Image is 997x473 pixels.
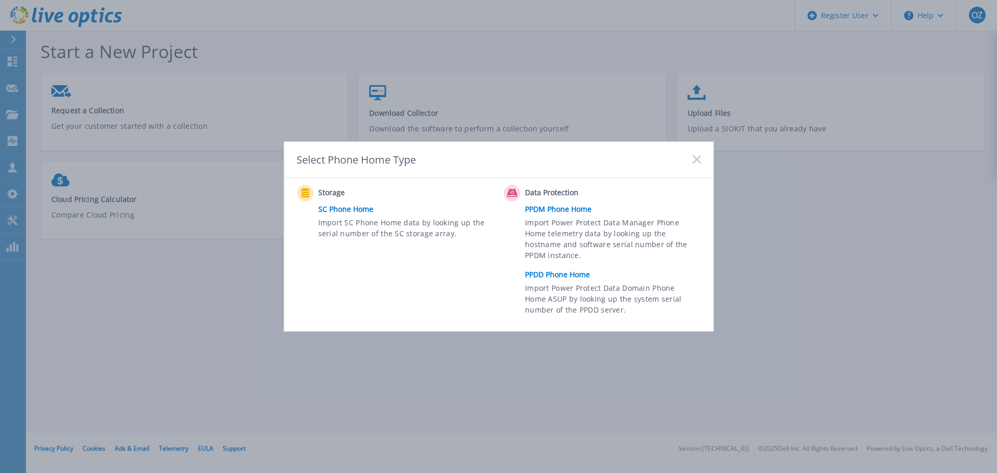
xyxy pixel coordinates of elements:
span: Import Power Protect Data Domain Phone Home ASUP by looking up the system serial number of the PP... [525,282,698,318]
a: PPDM Phone Home [525,201,706,217]
a: PPDD Phone Home [525,267,706,282]
div: Select Phone Home Type [297,153,417,167]
a: SC Phone Home [318,201,499,217]
span: Storage [318,187,422,199]
span: Data Protection [525,187,628,199]
span: Import Power Protect Data Manager Phone Home telemetry data by looking up the hostname and softwa... [525,217,698,265]
span: Import SC Phone Home data by looking up the serial number of the SC storage array. [318,217,491,241]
